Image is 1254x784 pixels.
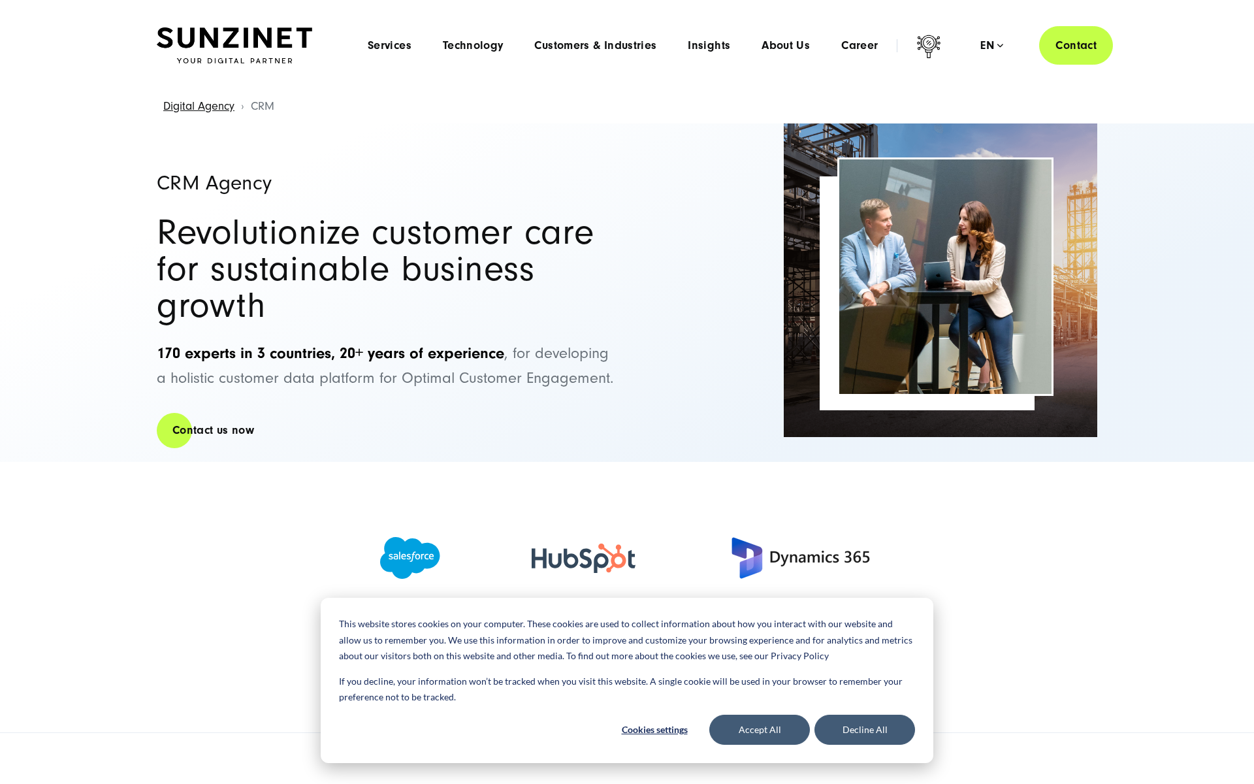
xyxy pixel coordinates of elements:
p: This website stores cookies on your computer. These cookies are used to collect information about... [339,616,915,664]
a: Contact [1039,26,1113,65]
a: About Us [762,39,810,52]
h1: CRM Agency [157,172,614,193]
img: SUNZINET Full Service Digital Agentur [157,27,312,64]
strong: 170 experts in 3 countries, 20+ years of experience [157,344,504,362]
img: Full-Service CRM Agency SUNZINET [784,123,1097,437]
img: Salesforce Partner Agency - Full-Service CRM Agency SUNZINET [380,537,440,579]
img: CRM Agency Header | Customer and consultant discussing something on a laptop [839,159,1052,394]
a: Insights [688,39,730,52]
a: Digital Agency [163,99,234,113]
a: Career [841,39,878,52]
img: Microsoft Dynamics Agentur 365 - Full-Service CRM Agency SUNZINET [727,517,874,599]
h2: Revolutionize customer care for sustainable business growth [157,214,614,324]
div: Cookie banner [321,598,933,763]
button: Decline All [814,715,915,745]
a: Technology [443,39,504,52]
a: Customers & Industries [534,39,656,52]
div: en [980,39,1003,52]
img: HubSpot Gold Partner Agency - Full-Service CRM Agency SUNZINET [532,544,635,573]
span: , for developing a holistic customer data platform for Optimal Customer Engagement. [157,344,614,387]
p: If you decline, your information won’t be tracked when you visit this website. A single cookie wi... [339,674,915,706]
button: Cookies settings [604,715,705,745]
a: Contact us now [157,412,270,449]
span: CRM [251,99,274,113]
a: Services [368,39,411,52]
button: Accept All [709,715,810,745]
